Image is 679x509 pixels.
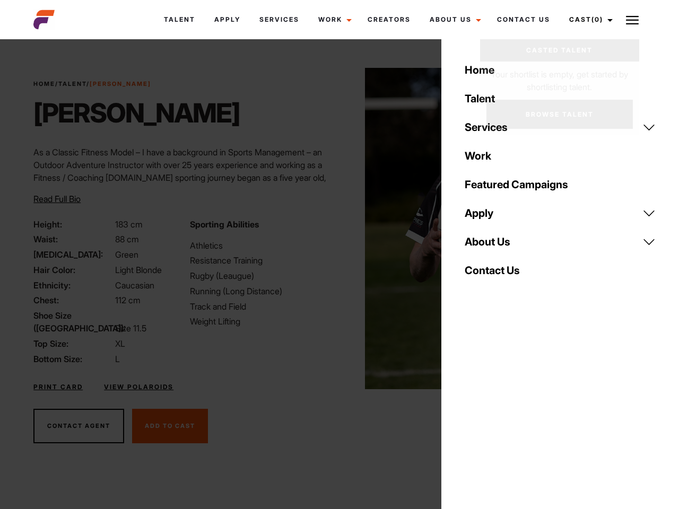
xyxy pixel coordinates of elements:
[33,382,83,392] a: Print Card
[115,265,162,275] span: Light Blonde
[486,100,633,129] a: Browse Talent
[488,5,560,34] a: Contact Us
[115,280,154,291] span: Caucasian
[358,5,420,34] a: Creators
[458,199,662,227] a: Apply
[33,97,240,129] h1: [PERSON_NAME]
[115,338,125,349] span: XL
[115,234,139,244] span: 88 cm
[250,5,309,34] a: Services
[33,192,81,205] button: Read Full Bio
[58,80,86,87] a: Talent
[115,219,143,230] span: 183 cm
[458,170,662,199] a: Featured Campaigns
[560,5,619,34] a: Cast(0)
[420,5,488,34] a: About Us
[190,239,333,252] li: Athletics
[458,56,662,84] a: Home
[33,409,124,444] button: Contact Agent
[458,142,662,170] a: Work
[33,248,113,261] span: [MEDICAL_DATA]:
[33,80,151,89] span: / /
[33,264,113,276] span: Hair Color:
[458,84,662,113] a: Talent
[33,194,81,204] span: Read Full Bio
[190,300,333,313] li: Track and Field
[115,295,141,305] span: 112 cm
[33,233,113,245] span: Waist:
[190,315,333,328] li: Weight Lifting
[115,354,120,364] span: L
[33,309,113,335] span: Shoe Size ([GEOGRAPHIC_DATA]):
[458,227,662,256] a: About Us
[480,39,639,62] a: Casted Talent
[458,113,662,142] a: Services
[309,5,358,34] a: Work
[205,5,250,34] a: Apply
[145,422,195,429] span: Add To Cast
[90,80,151,87] strong: [PERSON_NAME]
[132,409,208,444] button: Add To Cast
[33,146,333,209] p: As a Classic Fitness Model – I have a background in Sports Management – an Outdoor Adventure Inst...
[33,353,113,365] span: Bottom Size:
[190,219,259,230] strong: Sporting Abilities
[480,62,639,93] p: Your shortlist is empty, get started by shortlisting talent.
[115,323,146,334] span: Size 11.5
[33,337,113,350] span: Top Size:
[33,9,55,30] img: cropped-aefm-brand-fav-22-square.png
[33,279,113,292] span: Ethnicity:
[33,80,55,87] a: Home
[33,218,113,231] span: Height:
[591,15,603,23] span: (0)
[33,294,113,306] span: Chest:
[104,382,173,392] a: View Polaroids
[626,14,639,27] img: Burger icon
[458,256,662,285] a: Contact Us
[154,5,205,34] a: Talent
[115,249,138,260] span: Green
[190,269,333,282] li: Rugby (Leaugue)
[190,254,333,267] li: Resistance Training
[190,285,333,297] li: Running (Long Distance)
